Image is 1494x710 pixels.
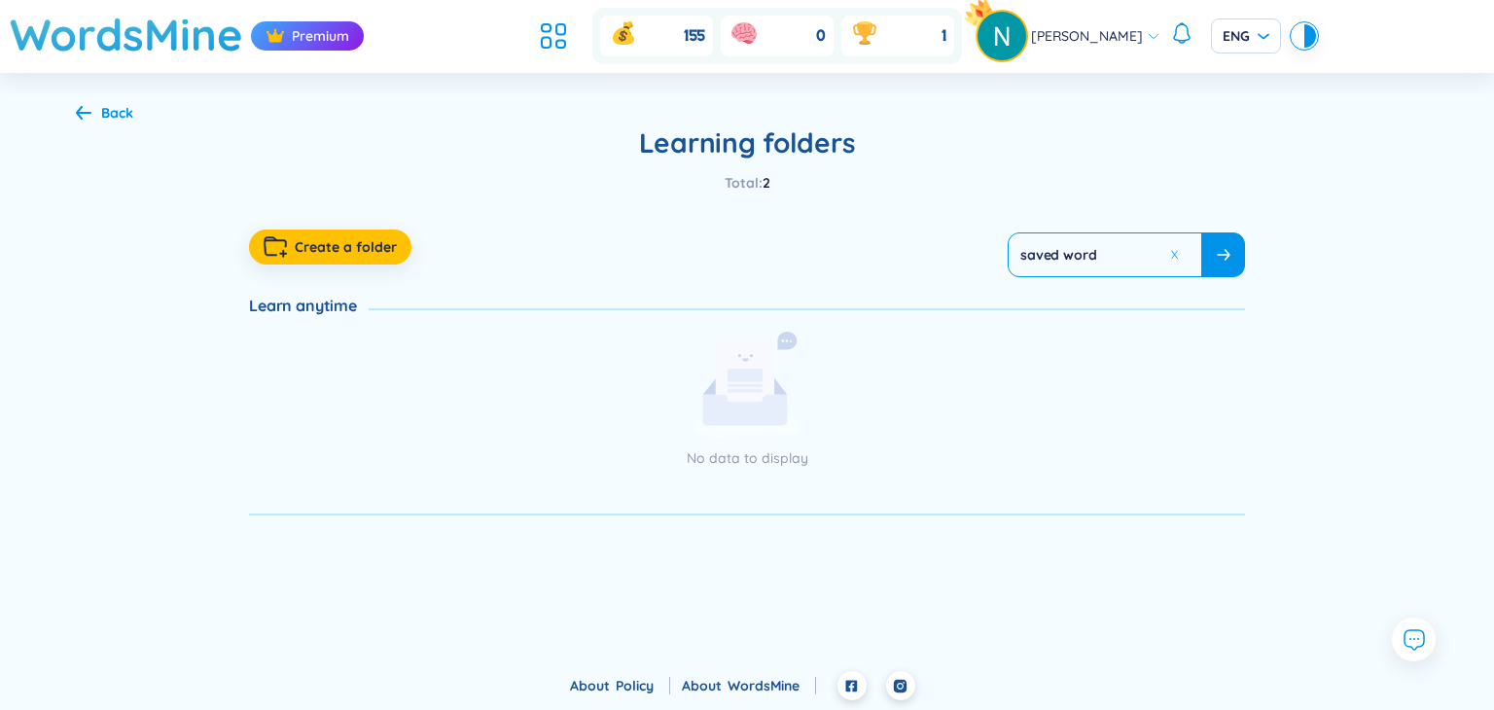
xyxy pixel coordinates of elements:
a: Policy [616,677,670,694]
img: avatar [978,12,1026,60]
span: Total : [725,174,763,192]
input: Enter folder name [1009,233,1201,276]
a: WordsMine [728,677,816,694]
div: Back [101,102,133,124]
span: ENG [1223,26,1269,46]
span: 0 [816,25,826,47]
span: 2 [763,174,770,192]
img: crown icon [266,26,285,46]
a: avatarpro [978,12,1031,60]
h2: Learning folders [249,125,1245,160]
span: 155 [684,25,706,47]
div: Learn anytime [249,295,369,316]
span: 1 [942,25,946,47]
span: [PERSON_NAME] [1031,25,1143,47]
div: About [570,675,670,696]
div: About [682,675,816,696]
span: Create a folder [295,237,397,257]
p: No data to display [480,447,1014,469]
div: Premium [251,21,364,51]
a: Back [76,106,133,124]
button: Create a folder [249,230,411,265]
